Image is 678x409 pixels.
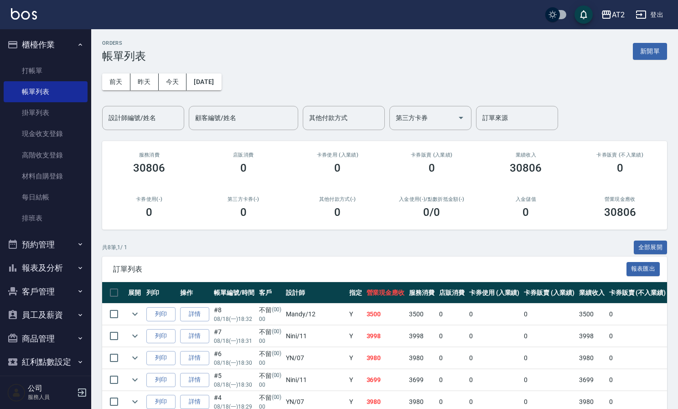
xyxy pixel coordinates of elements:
[272,305,282,315] p: (00)
[4,208,88,229] a: 排班表
[180,307,209,321] a: 詳情
[214,315,254,323] p: 08/18 (一) 18:32
[301,196,374,202] h2: 其他付款方式(-)
[407,304,437,325] td: 3500
[113,152,186,158] h3: 服務消費
[347,325,364,347] td: Y
[284,369,347,391] td: Nini /11
[423,206,440,219] h3: 0 /0
[604,206,636,219] h3: 30806
[214,359,254,367] p: 08/18 (一) 18:30
[607,304,668,325] td: 0
[212,325,257,347] td: #7
[178,282,212,304] th: 操作
[429,162,435,174] h3: 0
[522,347,577,369] td: 0
[4,187,88,208] a: 每日結帳
[259,381,282,389] p: 00
[144,282,178,304] th: 列印
[4,102,88,123] a: 掛單列表
[4,145,88,166] a: 高階收支登錄
[607,369,668,391] td: 0
[617,162,623,174] h3: 0
[102,40,146,46] h2: ORDERS
[510,162,542,174] h3: 30806
[146,329,176,343] button: 列印
[284,282,347,304] th: 設計師
[4,166,88,187] a: 材料自購登錄
[259,337,282,345] p: 00
[7,383,26,402] img: Person
[4,81,88,102] a: 帳單列表
[584,152,657,158] h2: 卡券販賣 (不入業績)
[437,282,467,304] th: 店販消費
[364,369,407,391] td: 3699
[407,282,437,304] th: 服務消費
[240,206,247,219] h3: 0
[4,123,88,144] a: 現金收支登錄
[4,374,88,398] button: 資料設定
[284,347,347,369] td: YN /07
[364,304,407,325] td: 3500
[467,282,522,304] th: 卡券使用 (入業績)
[128,351,142,365] button: expand row
[180,351,209,365] a: 詳情
[4,33,88,57] button: 櫃檯作業
[240,162,247,174] h3: 0
[128,373,142,387] button: expand row
[612,9,625,21] div: AT2
[146,395,176,409] button: 列印
[574,5,593,24] button: save
[584,196,657,202] h2: 營業現金應收
[102,73,130,90] button: 前天
[364,347,407,369] td: 3980
[334,162,341,174] h3: 0
[212,347,257,369] td: #6
[437,347,467,369] td: 0
[4,350,88,374] button: 紅利點數設定
[11,8,37,20] img: Logo
[284,304,347,325] td: Mandy /12
[301,152,374,158] h2: 卡券使用 (入業績)
[4,327,88,351] button: 商品管理
[407,347,437,369] td: 3980
[632,6,667,23] button: 登出
[128,307,142,321] button: expand row
[437,325,467,347] td: 0
[259,393,282,403] div: 不留
[467,369,522,391] td: 0
[257,282,284,304] th: 客戶
[180,395,209,409] a: 詳情
[28,384,74,393] h5: 公司
[259,305,282,315] div: 不留
[113,196,186,202] h2: 卡券使用(-)
[347,347,364,369] td: Y
[347,369,364,391] td: Y
[146,351,176,365] button: 列印
[577,282,607,304] th: 業績收入
[259,349,282,359] div: 不留
[522,369,577,391] td: 0
[128,329,142,343] button: expand row
[597,5,628,24] button: AT2
[146,307,176,321] button: 列印
[259,327,282,337] div: 不留
[607,347,668,369] td: 0
[437,369,467,391] td: 0
[364,325,407,347] td: 3998
[607,325,668,347] td: 0
[4,233,88,257] button: 預約管理
[347,304,364,325] td: Y
[607,282,668,304] th: 卡券販賣 (不入業績)
[272,327,282,337] p: (00)
[212,369,257,391] td: #5
[4,303,88,327] button: 員工及薪資
[407,369,437,391] td: 3699
[259,371,282,381] div: 不留
[467,304,522,325] td: 0
[102,50,146,63] h3: 帳單列表
[4,280,88,304] button: 客戶管理
[186,73,221,90] button: [DATE]
[437,304,467,325] td: 0
[490,152,562,158] h2: 業績收入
